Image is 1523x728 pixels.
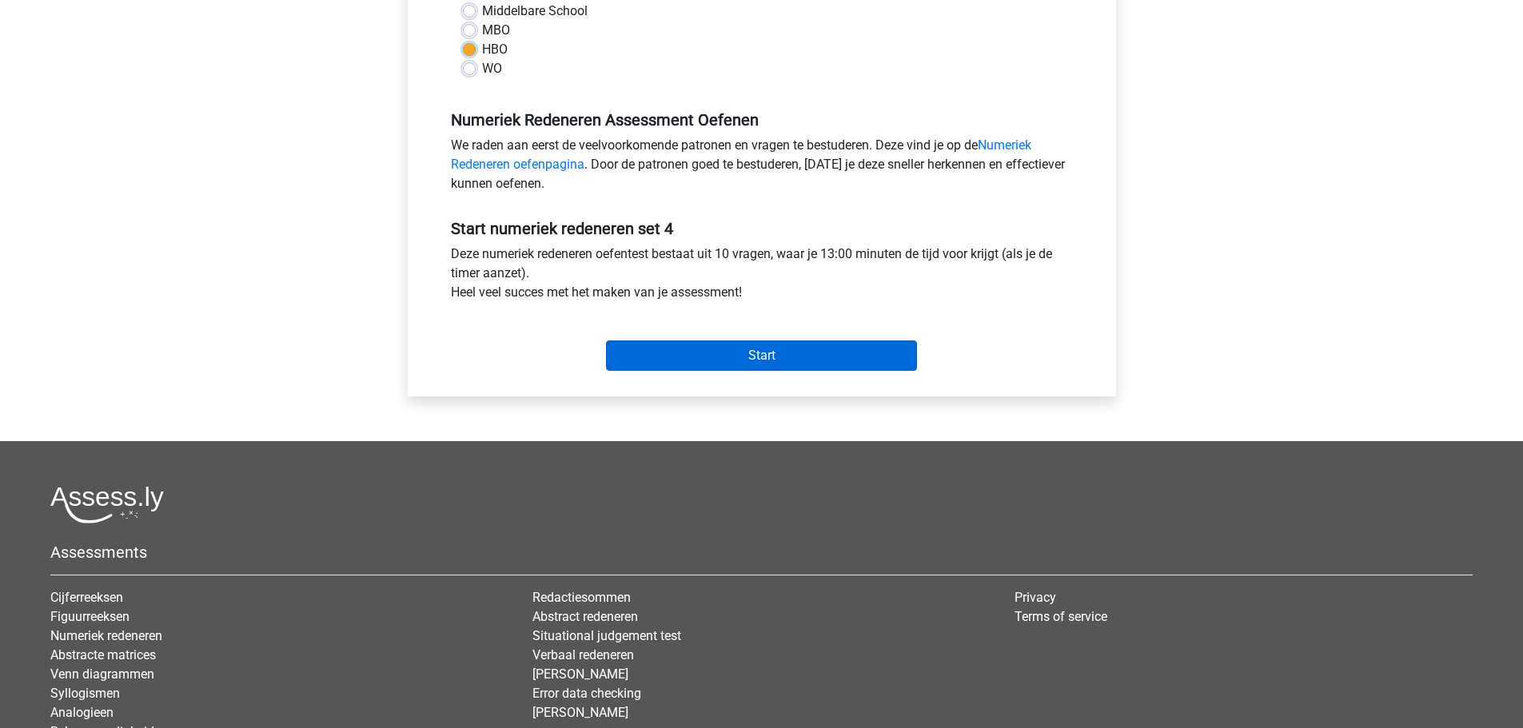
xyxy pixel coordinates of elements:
a: Cijferreeksen [50,590,123,605]
a: Venn diagrammen [50,666,154,682]
a: Abstracte matrices [50,647,156,662]
a: Redactiesommen [532,590,631,605]
a: [PERSON_NAME] [532,666,628,682]
img: Assessly logo [50,486,164,523]
a: Numeriek redeneren [50,628,162,643]
label: Middelbare School [482,2,588,21]
input: Start [606,340,917,371]
h5: Assessments [50,543,1473,562]
a: Terms of service [1015,609,1107,624]
a: Abstract redeneren [532,609,638,624]
div: Deze numeriek redeneren oefentest bestaat uit 10 vragen, waar je 13:00 minuten de tijd voor krijg... [439,245,1085,308]
a: Analogieen [50,705,114,720]
a: Error data checking [532,686,641,701]
a: Figuurreeksen [50,609,130,624]
div: We raden aan eerst de veelvoorkomende patronen en vragen te bestuderen. Deze vind je op de . Door... [439,136,1085,200]
label: WO [482,59,502,78]
label: MBO [482,21,510,40]
label: HBO [482,40,508,59]
h5: Start numeriek redeneren set 4 [451,219,1073,238]
a: Numeriek Redeneren oefenpagina [451,137,1031,172]
a: [PERSON_NAME] [532,705,628,720]
a: Situational judgement test [532,628,681,643]
a: Privacy [1015,590,1056,605]
a: Verbaal redeneren [532,647,634,662]
h5: Numeriek Redeneren Assessment Oefenen [451,110,1073,129]
a: Syllogismen [50,686,120,701]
